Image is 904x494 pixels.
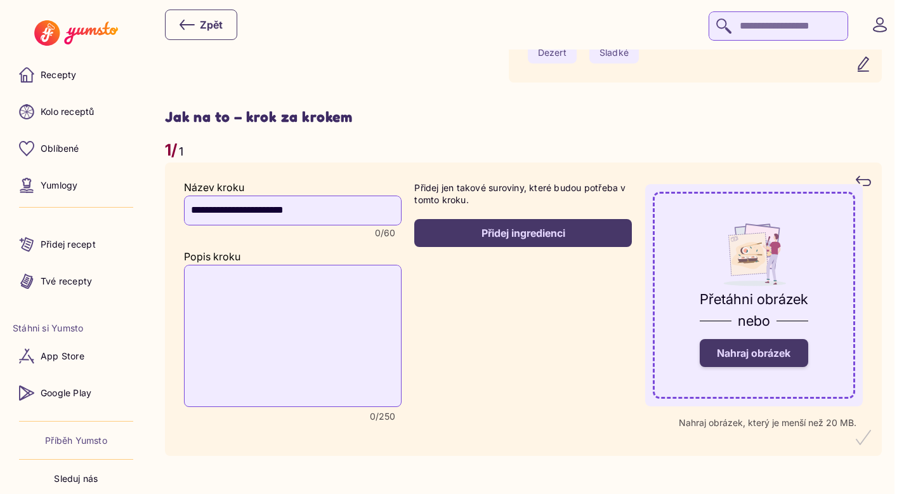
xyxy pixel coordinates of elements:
[41,387,91,399] p: Google Play
[54,472,98,485] p: Sleduj nás
[13,229,140,260] a: Přidej recept
[717,347,790,359] span: Nahraj obrázek
[165,10,237,40] button: Zpět
[34,20,117,46] img: Yumsto logo
[528,42,577,63] a: Dezert
[414,219,632,247] button: Přidej ingredienci
[738,310,770,331] p: nebo
[184,250,240,263] label: Popis kroku
[13,97,140,127] a: Kolo receptů
[41,350,84,363] p: App Store
[375,228,395,238] span: Character count
[700,288,808,310] p: Přetáhni obrázek
[184,181,244,194] label: Název kroku
[41,275,92,288] p: Tvé recepty
[41,142,79,155] p: Oblíbené
[13,322,140,335] li: Stáhni si Yumsto
[13,60,140,90] a: Recepty
[370,411,395,422] span: Character count
[41,69,76,81] p: Recepty
[165,108,882,126] h3: Jak na to – krok za krokem
[589,42,639,63] a: Sladké
[679,418,856,428] p: Nahraj obrázek, který je menší než 20 MB.
[165,138,178,163] p: 1/
[180,17,223,32] div: Zpět
[13,170,140,201] a: Yumlogy
[45,434,107,447] a: Příběh Yumsto
[13,266,140,297] a: Tvé recepty
[41,179,77,192] p: Yumlogy
[13,341,140,371] a: App Store
[41,238,96,251] p: Přidej recept
[13,133,140,164] a: Oblíbené
[41,105,95,118] p: Kolo receptů
[179,143,183,160] p: 1
[414,182,632,206] p: Přidej jen takové suroviny, které budou potřeba v tomto kroku.
[13,378,140,408] a: Google Play
[428,226,618,240] div: Přidej ingredienci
